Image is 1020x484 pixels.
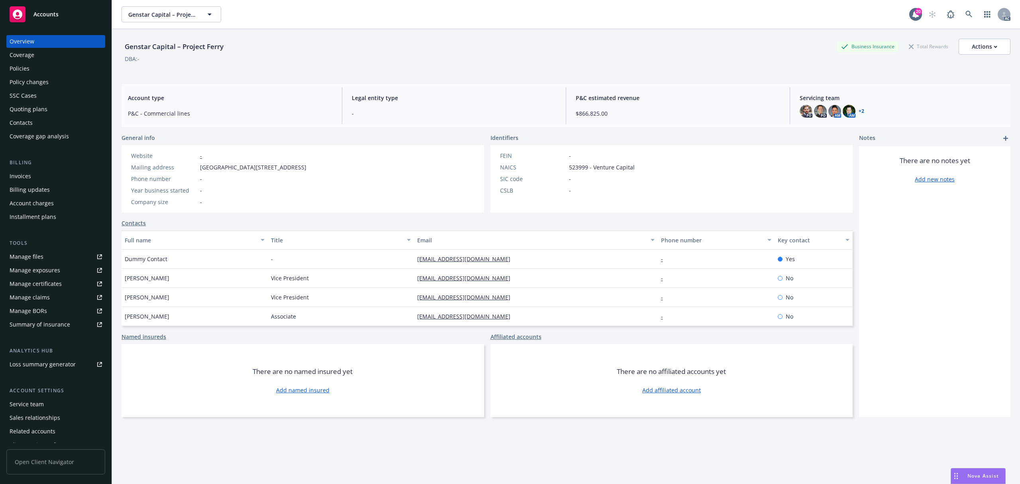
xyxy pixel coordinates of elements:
[10,211,56,223] div: Installment plans
[661,293,669,301] a: -
[500,151,566,160] div: FEIN
[122,230,268,250] button: Full name
[10,49,34,61] div: Coverage
[658,230,775,250] button: Phone number
[576,109,780,118] span: $866,825.00
[6,211,105,223] a: Installment plans
[10,291,50,304] div: Manage claims
[10,250,43,263] div: Manage files
[10,116,33,129] div: Contacts
[10,277,62,290] div: Manage certificates
[122,134,155,142] span: General info
[131,198,197,206] div: Company size
[6,347,105,355] div: Analytics hub
[10,130,69,143] div: Coverage gap analysis
[271,255,273,263] span: -
[10,318,70,331] div: Summary of insurance
[200,186,202,195] span: -
[775,230,853,250] button: Key contact
[943,6,959,22] a: Report a Bug
[490,333,541,341] a: Affiliated accounts
[905,41,952,51] div: Total Rewards
[6,439,105,451] a: Client navigator features
[6,89,105,102] a: SSC Cases
[951,468,961,484] div: Drag to move
[661,274,669,282] a: -
[128,94,332,102] span: Account type
[6,130,105,143] a: Coverage gap analysis
[6,264,105,277] a: Manage exposures
[352,109,556,118] span: -
[859,109,864,114] a: +2
[10,264,60,277] div: Manage exposures
[125,312,169,321] span: [PERSON_NAME]
[951,468,1006,484] button: Nova Assist
[417,255,517,263] a: [EMAIL_ADDRESS][DOMAIN_NAME]
[10,62,29,75] div: Policies
[271,312,296,321] span: Associate
[6,183,105,196] a: Billing updates
[122,41,227,52] div: Genstar Capital – Project Ferry
[200,152,202,159] a: -
[131,163,197,171] div: Mailing address
[837,41,898,51] div: Business Insurance
[6,387,105,395] div: Account settings
[814,105,827,118] img: photo
[271,236,402,244] div: Title
[6,398,105,411] a: Service team
[6,170,105,183] a: Invoices
[33,11,59,18] span: Accounts
[200,163,306,171] span: [GEOGRAPHIC_DATA][STREET_ADDRESS]
[924,6,940,22] a: Start snowing
[972,39,997,54] div: Actions
[569,175,571,183] span: -
[569,186,571,195] span: -
[10,170,31,183] div: Invoices
[122,333,166,341] a: Named insureds
[200,175,202,183] span: -
[125,236,256,244] div: Full name
[1001,134,1010,143] a: add
[569,163,635,171] span: 523999 - Venture Capital
[661,236,763,244] div: Phone number
[967,472,999,479] span: Nova Assist
[125,255,167,263] span: Dummy Contact
[800,94,1004,102] span: Servicing team
[10,197,54,210] div: Account charges
[6,250,105,263] a: Manage files
[10,35,34,48] div: Overview
[125,274,169,282] span: [PERSON_NAME]
[125,55,139,63] div: DBA: -
[10,398,44,411] div: Service team
[786,312,793,321] span: No
[6,305,105,317] a: Manage BORs
[500,186,566,195] div: CSLB
[843,105,855,118] img: photo
[122,6,221,22] button: Genstar Capital – Project Ferry
[6,3,105,26] a: Accounts
[10,411,60,424] div: Sales relationships
[10,425,55,438] div: Related accounts
[6,318,105,331] a: Summary of insurance
[786,255,795,263] span: Yes
[6,449,105,474] span: Open Client Navigator
[10,183,50,196] div: Billing updates
[417,313,517,320] a: [EMAIL_ADDRESS][DOMAIN_NAME]
[276,386,330,394] a: Add named insured
[10,89,37,102] div: SSC Cases
[661,313,669,320] a: -
[786,293,793,301] span: No
[6,116,105,129] a: Contacts
[661,255,669,263] a: -
[959,39,1010,55] button: Actions
[352,94,556,102] span: Legal entity type
[131,151,197,160] div: Website
[253,367,353,376] span: There are no named insured yet
[10,103,47,116] div: Quoting plans
[859,134,875,143] span: Notes
[10,76,49,89] div: Policy changes
[569,151,571,160] span: -
[10,305,47,317] div: Manage BORs
[125,293,169,301] span: [PERSON_NAME]
[6,76,105,89] a: Policy changes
